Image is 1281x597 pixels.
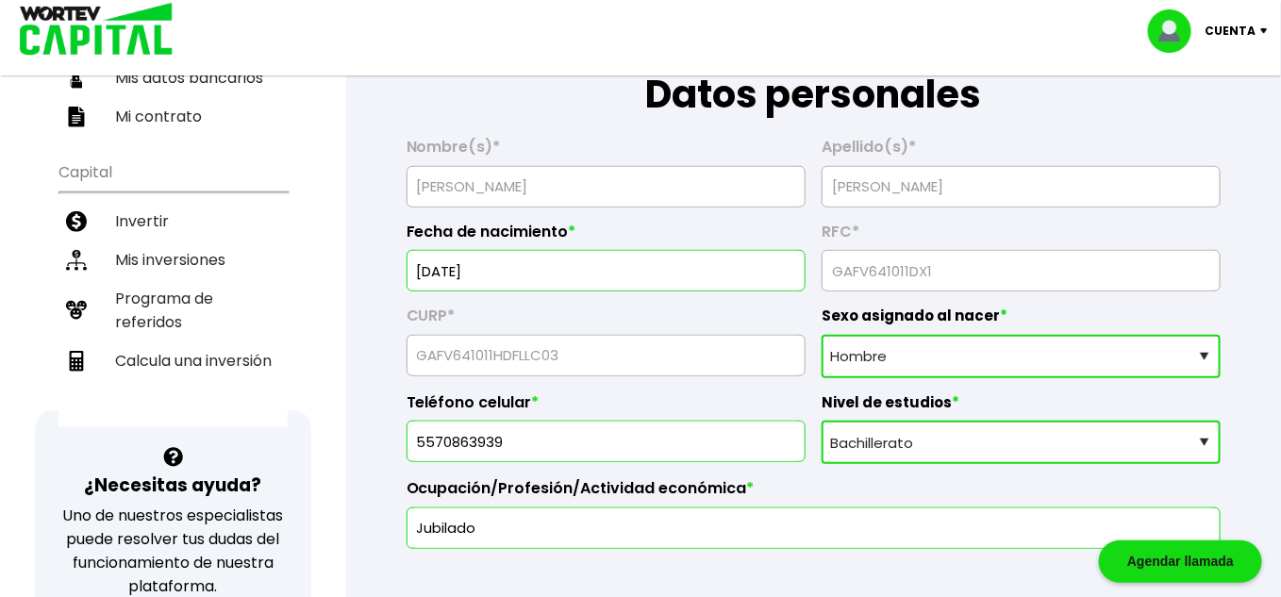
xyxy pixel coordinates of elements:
[58,151,288,427] ul: Capital
[66,68,87,89] img: datos-icon.10cf9172.svg
[407,393,806,422] label: Teléfono celular
[58,58,288,97] a: Mis datos bancarios
[407,223,806,251] label: Fecha de nacimiento
[822,393,1221,422] label: Nivel de estudios
[66,351,87,372] img: calculadora-icon.17d418c4.svg
[407,307,806,335] label: CURP
[415,251,797,290] input: DD/MM/AAAA
[58,202,288,240] a: Invertir
[84,472,261,499] h3: ¿Necesitas ayuda?
[407,28,1221,123] h1: Datos personales
[66,107,87,127] img: contrato-icon.f2db500c.svg
[415,422,797,461] input: 10 dígitos
[66,300,87,321] img: recomiendanos-icon.9b8e9327.svg
[415,336,797,375] input: 18 caracteres
[407,479,1221,507] label: Ocupación/Profesión/Actividad económica
[1205,17,1256,45] p: Cuenta
[822,138,1221,166] label: Apellido(s)
[822,223,1221,251] label: RFC
[822,307,1221,335] label: Sexo asignado al nacer
[58,341,288,380] a: Calcula una inversión
[1148,9,1205,53] img: profile-image
[1099,540,1262,583] div: Agendar llamada
[407,138,806,166] label: Nombre(s)
[58,240,288,279] a: Mis inversiones
[58,279,288,341] a: Programa de referidos
[66,250,87,271] img: inversiones-icon.6695dc30.svg
[1256,28,1281,34] img: icon-down
[58,97,288,136] a: Mi contrato
[66,211,87,232] img: invertir-icon.b3b967d7.svg
[830,251,1212,290] input: 13 caracteres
